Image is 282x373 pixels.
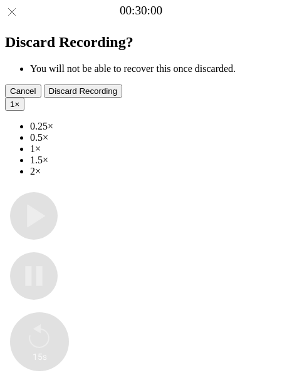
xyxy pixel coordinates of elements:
[120,4,162,18] a: 00:30:00
[5,84,41,98] button: Cancel
[30,143,277,155] li: 1×
[30,166,277,177] li: 2×
[5,34,277,51] h2: Discard Recording?
[5,98,24,111] button: 1×
[30,155,277,166] li: 1.5×
[30,63,277,74] li: You will not be able to recover this once discarded.
[10,100,14,109] span: 1
[44,84,123,98] button: Discard Recording
[30,132,277,143] li: 0.5×
[30,121,277,132] li: 0.25×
